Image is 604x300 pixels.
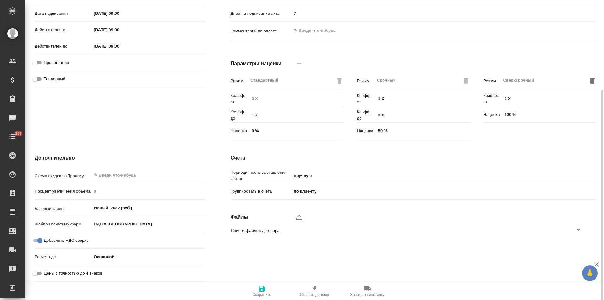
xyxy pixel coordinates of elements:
[231,188,292,195] p: Группировать в счета
[92,219,205,229] div: НДС в [GEOGRAPHIC_DATA]
[292,210,307,225] label: upload
[588,76,597,86] button: Удалить режим
[92,9,147,18] input: ✎ Введи что-нибудь
[231,213,292,221] h4: Файлы
[231,109,249,122] p: Коэфф., до
[231,169,292,182] p: Периодичность выставления счетов
[249,126,344,135] input: ✎ Введи что-нибудь
[357,93,376,105] p: Коэфф., от
[483,93,502,105] p: Коэфф., от
[231,228,575,234] span: Список файлов договора
[249,111,344,120] input: ✎ Введи что-нибудь
[231,93,249,105] p: Коэфф., от
[35,154,205,162] h4: Дополнительно
[483,111,502,118] p: Наценка
[35,10,92,17] p: Дата подписания
[11,130,25,137] span: 133
[92,187,205,196] input: Пустое поле
[35,221,92,227] p: Шаблон печатных форм
[249,94,344,104] input: Пустое поле
[350,292,384,297] span: Заявка на доставку
[35,188,92,195] p: Процент увеличения объема
[357,78,374,84] p: Режим
[288,282,341,300] button: Скачать договор
[231,128,249,134] p: Наценка
[292,186,597,197] div: по клиенту
[582,265,598,281] button: 🙏
[231,154,597,162] h4: Счета
[202,207,203,209] button: Open
[341,282,394,300] button: Заявка на доставку
[502,94,597,104] input: ✎ Введи что-нибудь
[35,206,92,212] p: Базовый тариф
[292,170,597,181] div: вручную
[483,78,501,84] p: Режим
[235,282,288,300] button: Сохранить
[2,129,24,144] a: 133
[376,126,471,135] input: ✎ Введи что-нибудь
[202,175,203,176] button: Open
[376,94,471,104] input: ✎ Введи что-нибудь
[584,267,595,280] span: 🙏
[376,111,471,120] input: ✎ Введи что-нибудь
[44,237,88,244] span: Добавлять НДС сверху
[92,42,147,51] input: ✎ Введи что-нибудь
[231,28,292,34] p: Комментарий по оплате
[502,110,597,119] input: ✎ Введи что-нибудь
[292,9,597,18] input: ✎ Введи что-нибудь
[231,60,292,67] h4: Параметры наценки
[357,109,376,122] p: Коэфф., до
[35,173,92,179] p: Схема скидок по Традосу
[44,59,69,66] span: Пролонгация
[231,78,248,84] p: Режим
[44,76,65,82] span: Тендерный
[252,292,271,297] span: Сохранить
[35,27,92,33] p: Действителен с
[93,171,182,179] input: ✎ Введи что-нибудь
[44,270,103,276] span: Цены с точностью до 4 знаков
[35,43,92,49] p: Действителен по
[92,25,147,34] input: ✎ Введи что-нибудь
[35,254,92,260] p: Расчет ндс
[300,292,329,297] span: Скачать договор
[92,252,205,262] div: Основной
[231,10,292,17] p: Дней на подписание акта
[226,223,592,238] div: Список файлов договора
[357,128,376,134] p: Наценка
